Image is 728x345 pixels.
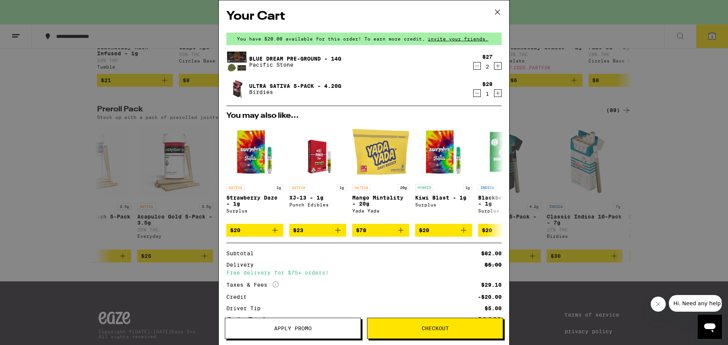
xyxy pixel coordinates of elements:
[352,123,409,180] img: Yada Yada - Mango Mintality - 20g
[415,123,472,180] img: Surplus - Kiwi Blast - 1g
[478,123,535,224] a: Open page for Blackberry Kush - 1g from Surplus
[289,195,346,201] p: XJ-13 - 1g
[478,195,535,207] p: Blackberry Kush - 1g
[415,195,472,201] p: Kiwi Blast - 1g
[289,224,346,237] button: Add to bag
[226,195,283,207] p: Strawberry Daze - 1g
[226,270,502,275] div: Free delivery for $75+ orders!
[477,317,502,324] div: $96.10
[482,64,493,70] div: 2
[478,294,502,300] div: -$20.00
[237,36,425,41] span: You have $20.00 available for this order! To earn more credit,
[226,306,266,311] div: Driver Tip
[478,208,535,213] div: Surplus
[698,315,722,339] iframe: Button to launch messaging window
[482,54,493,60] div: $27
[482,227,492,233] span: $20
[415,123,472,224] a: Open page for Kiwi Blast - 1g from Surplus
[289,202,346,207] div: Punch Edibles
[651,297,666,312] iframe: Close message
[481,282,502,287] div: $29.10
[226,112,502,120] h2: You may also like...
[226,51,248,72] img: Blue Dream Pre-Ground - 14g
[669,295,722,312] iframe: Message from company
[425,36,491,41] span: invite your friends.
[494,62,502,70] button: Increment
[367,318,503,339] button: Checkout
[473,89,481,97] button: Decrement
[226,294,252,300] div: Credit
[478,123,535,180] img: Surplus - Blackberry Kush - 1g
[226,262,259,267] div: Delivery
[289,123,346,224] a: Open page for XJ-13 - 1g from Punch Edibles
[226,123,283,180] img: Surplus - Strawberry Daze - 1g
[296,123,340,180] img: Punch Edibles - XJ-13 - 1g
[226,33,502,45] div: You have $20.00 available for this order! To earn more credit,invite your friends.
[352,184,370,191] p: SATIVA
[415,184,433,191] p: HYBRID
[473,62,481,70] button: Decrement
[226,281,279,288] div: Taxes & Fees
[293,227,303,233] span: $23
[482,91,493,97] div: 1
[337,184,346,191] p: 1g
[415,224,472,237] button: Add to bag
[289,184,308,191] p: SATIVA
[230,227,240,233] span: $20
[485,262,502,267] div: $5.00
[482,81,493,87] div: $28
[478,184,496,191] p: INDICA
[249,83,341,89] a: Ultra Sativa 5-Pack - 4.20g
[415,202,472,207] div: Surplus
[226,251,259,256] div: Subtotal
[485,306,502,311] div: $5.00
[398,184,409,191] p: 20g
[478,224,535,237] button: Add to bag
[352,208,409,213] div: Yada Yada
[352,195,409,207] p: Mango Mintality - 20g
[226,78,248,100] img: Ultra Sativa 5-Pack - 4.20g
[249,89,341,95] p: Birdies
[481,251,502,256] div: $82.00
[419,227,429,233] span: $20
[226,8,502,25] h2: Your Cart
[226,224,283,237] button: Add to bag
[422,326,449,331] span: Checkout
[249,56,341,62] a: Blue Dream Pre-Ground - 14g
[225,318,361,339] button: Apply Promo
[226,208,283,213] div: Surplus
[5,5,55,11] span: Hi. Need any help?
[494,89,502,97] button: Increment
[352,123,409,224] a: Open page for Mango Mintality - 20g from Yada Yada
[249,62,341,68] p: Pacific Stone
[226,317,270,324] div: Order Total
[274,326,312,331] span: Apply Promo
[274,184,283,191] p: 1g
[356,227,366,233] span: $78
[463,184,472,191] p: 1g
[352,224,409,237] button: Add to bag
[226,123,283,224] a: Open page for Strawberry Daze - 1g from Surplus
